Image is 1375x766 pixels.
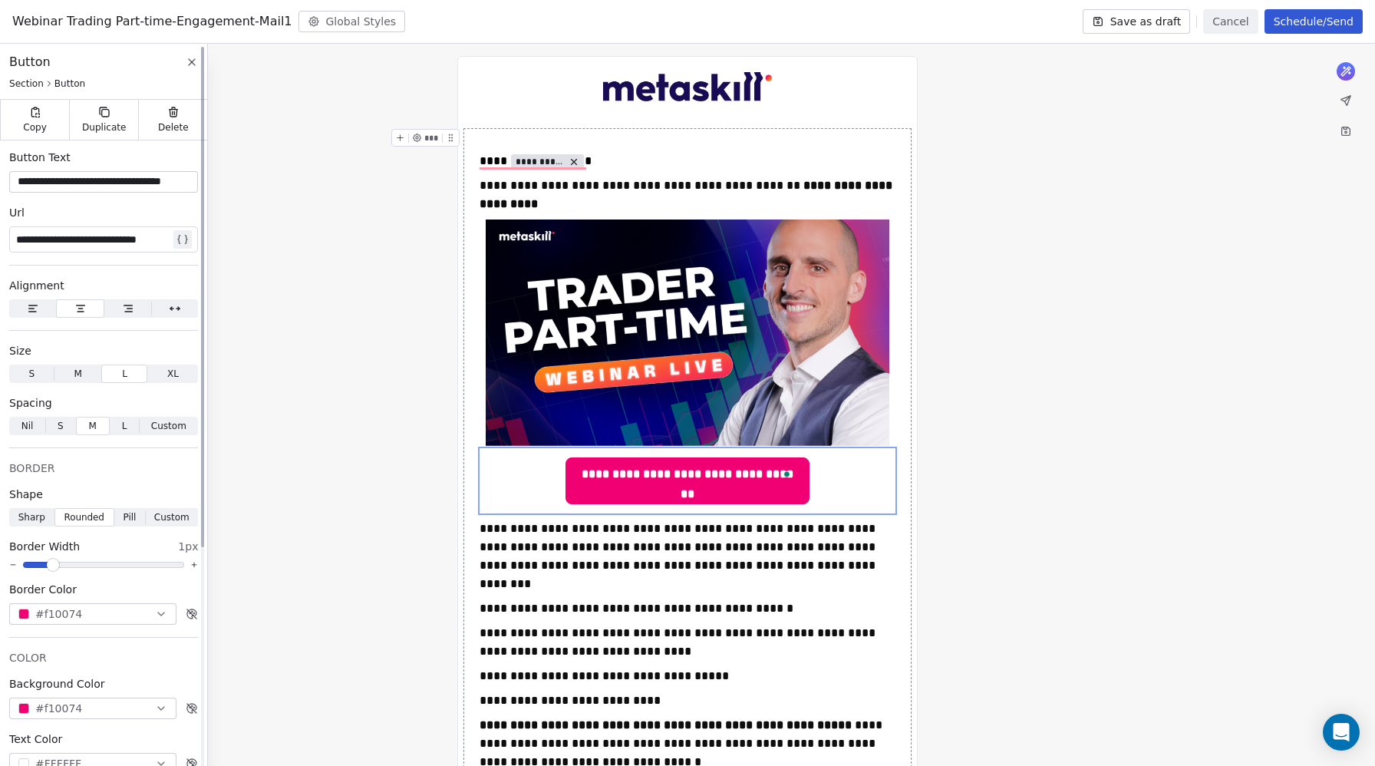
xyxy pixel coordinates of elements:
[9,603,176,625] button: #f10074
[9,539,80,554] span: Border Width
[154,510,190,524] span: Custom
[54,78,85,90] span: Button
[21,419,34,433] span: Nil
[122,419,127,433] span: L
[123,510,136,524] span: Pill
[9,78,44,90] span: Section
[82,121,126,134] span: Duplicate
[35,701,82,717] span: #f10074
[158,121,189,134] span: Delete
[1083,9,1191,34] button: Save as draft
[1265,9,1363,34] button: Schedule/Send
[1323,714,1360,751] div: Open Intercom Messenger
[9,395,52,411] span: Spacing
[9,676,105,692] span: Background Color
[9,698,176,719] button: #f10074
[566,458,810,490] span: To enrich screen reader interactions, please activate Accessibility in Grammarly extension settings
[58,419,64,433] span: S
[167,367,179,381] span: XL
[35,606,82,622] span: #f10074
[178,539,198,554] span: 1px
[151,419,186,433] span: Custom
[9,343,31,358] span: Size
[9,650,198,665] div: COLOR
[9,205,25,220] span: Url
[74,367,81,381] span: M
[298,11,406,32] button: Global Styles
[9,150,71,165] span: Button Text
[9,278,64,293] span: Alignment
[9,461,198,476] div: BORDER
[18,510,45,524] span: Sharp
[9,731,62,747] span: Text Color
[29,367,35,381] span: S
[9,487,43,502] span: Shape
[12,12,292,31] span: Webinar Trading Part-time-Engagement-Mail1
[23,121,47,134] span: Copy
[9,582,77,597] span: Border Color
[9,53,51,71] span: Button
[1203,9,1258,34] button: Cancel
